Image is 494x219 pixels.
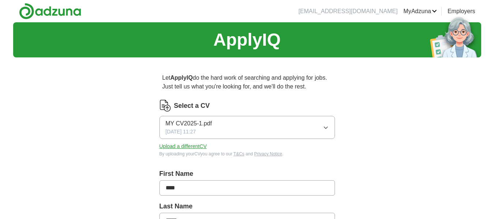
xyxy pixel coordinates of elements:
p: Let do the hard work of searching and applying for jobs. Just tell us what you're looking for, an... [159,71,335,94]
img: CV Icon [159,100,171,112]
a: MyAdzuna [403,7,437,16]
span: MY CV2025-1.pdf [166,119,212,128]
button: Upload a differentCV [159,143,207,150]
label: Last Name [159,201,335,211]
a: T&Cs [233,151,244,156]
div: By uploading your CV you agree to our and . [159,151,335,157]
button: MY CV2025-1.pdf[DATE] 11:27 [159,116,335,139]
label: First Name [159,169,335,179]
h1: ApplyIQ [213,27,280,53]
label: Select a CV [174,101,210,111]
img: Adzuna logo [19,3,81,19]
span: [DATE] 11:27 [166,128,196,136]
a: Privacy Notice [254,151,282,156]
li: [EMAIL_ADDRESS][DOMAIN_NAME] [298,7,397,16]
a: Employers [448,7,475,16]
strong: ApplyIQ [170,75,193,81]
